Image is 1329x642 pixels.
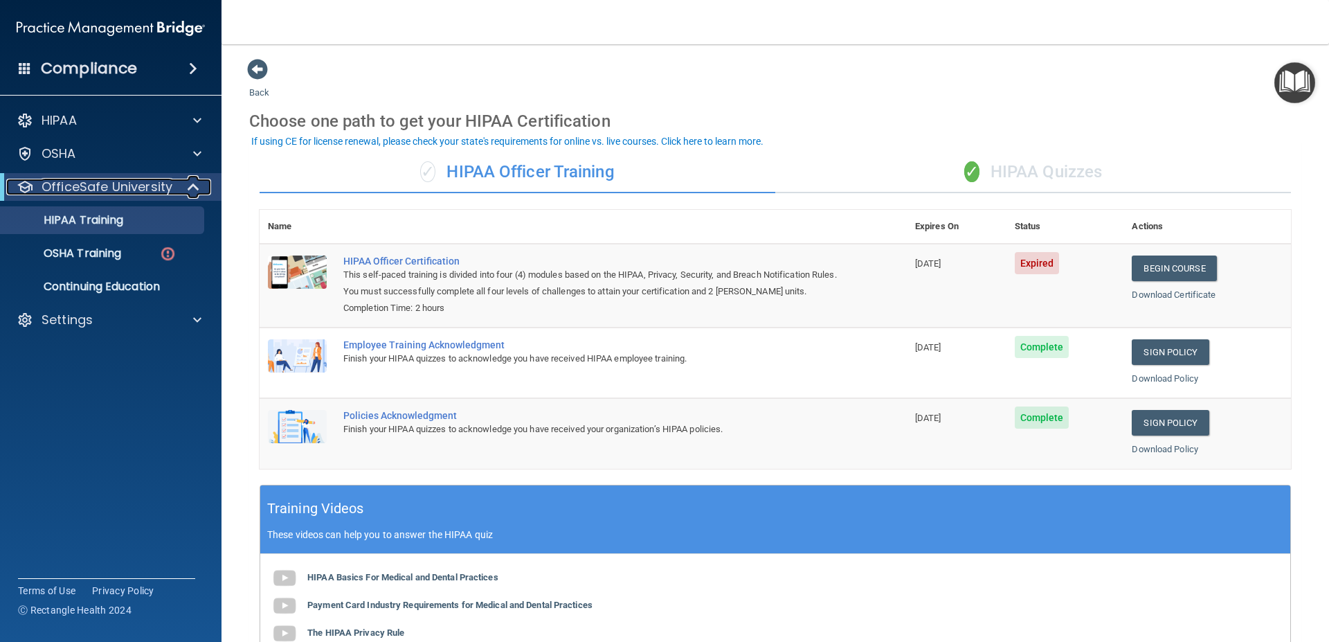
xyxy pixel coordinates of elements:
p: OfficeSafe University [42,179,172,195]
span: Complete [1015,407,1069,429]
th: Name [260,210,335,244]
span: [DATE] [915,258,941,269]
span: ✓ [420,161,435,182]
div: If using CE for license renewal, please check your state's requirements for online vs. live cours... [251,136,763,146]
span: Complete [1015,336,1069,358]
span: Expired [1015,252,1060,274]
p: These videos can help you to answer the HIPAA quiz [267,529,1283,540]
h4: Compliance [41,59,137,78]
p: HIPAA Training [9,213,123,227]
a: HIPAA Officer Certification [343,256,838,267]
div: Choose one path to get your HIPAA Certification [249,101,1301,141]
a: Begin Course [1132,256,1216,281]
a: Terms of Use [18,584,75,598]
span: [DATE] [915,413,941,423]
div: Completion Time: 2 hours [343,300,838,316]
span: Ⓒ Rectangle Health 2024 [18,603,132,617]
img: PMB logo [17,15,205,42]
a: OfficeSafe University [17,179,201,195]
p: Continuing Education [9,280,198,294]
img: danger-circle.6113f641.png [159,245,177,262]
div: HIPAA Quizzes [775,152,1291,193]
a: OSHA [17,145,201,162]
a: Sign Policy [1132,410,1209,436]
p: Settings [42,312,93,328]
b: HIPAA Basics For Medical and Dental Practices [307,572,498,582]
a: Download Policy [1132,444,1198,454]
div: Finish your HIPAA quizzes to acknowledge you have received your organization’s HIPAA policies. [343,421,838,438]
a: Settings [17,312,201,328]
a: HIPAA [17,112,201,129]
span: [DATE] [915,342,941,353]
a: Download Certificate [1132,289,1215,300]
th: Status [1006,210,1124,244]
b: The HIPAA Privacy Rule [307,627,404,638]
img: gray_youtube_icon.38fcd6cc.png [271,564,298,592]
b: Payment Card Industry Requirements for Medical and Dental Practices [307,600,593,610]
div: HIPAA Officer Training [260,152,775,193]
a: Sign Policy [1132,339,1209,365]
a: Privacy Policy [92,584,154,598]
p: HIPAA [42,112,77,129]
a: Back [249,71,269,98]
button: Open Resource Center [1274,62,1315,103]
h5: Training Videos [267,497,364,521]
button: If using CE for license renewal, please check your state's requirements for online vs. live cours... [249,134,766,148]
div: This self-paced training is divided into four (4) modules based on the HIPAA, Privacy, Security, ... [343,267,838,300]
img: gray_youtube_icon.38fcd6cc.png [271,592,298,620]
th: Actions [1123,210,1291,244]
th: Expires On [907,210,1006,244]
div: Policies Acknowledgment [343,410,838,421]
div: Employee Training Acknowledgment [343,339,838,350]
span: ✓ [964,161,979,182]
p: OSHA [42,145,76,162]
p: OSHA Training [9,247,121,260]
a: Download Policy [1132,373,1198,384]
div: Finish your HIPAA quizzes to acknowledge you have received HIPAA employee training. [343,350,838,367]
